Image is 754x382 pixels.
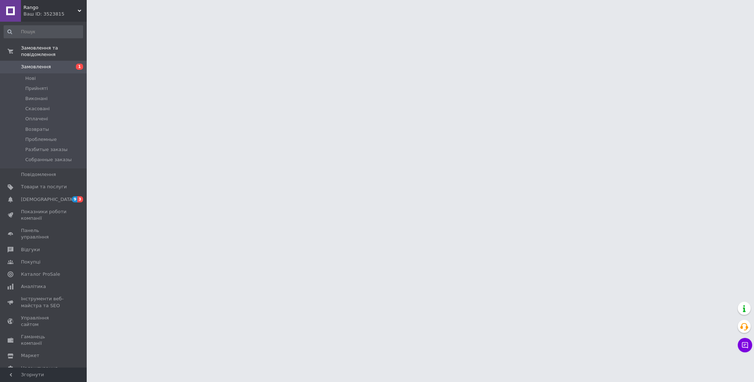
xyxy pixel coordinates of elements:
span: Rango [23,4,78,11]
span: Виконані [25,95,48,102]
span: Товари та послуги [21,184,67,190]
span: Показники роботи компанії [21,209,67,222]
span: Гаманець компанії [21,334,67,347]
span: Возвраты [25,126,49,133]
span: Управління сайтом [21,315,67,328]
span: Аналітика [21,283,46,290]
span: 3 [77,196,83,202]
span: Інструменти веб-майстра та SEO [21,296,67,309]
span: Прийняті [25,85,48,92]
span: Відгуки [21,246,40,253]
span: 1 [76,64,83,70]
span: Скасовані [25,106,50,112]
span: Повідомлення [21,171,56,178]
div: Ваш ID: 3523815 [23,11,87,17]
input: Пошук [4,25,83,38]
span: Нові [25,75,36,82]
span: Оплачені [25,116,48,122]
span: Маркет [21,352,39,359]
span: Каталог ProSale [21,271,60,278]
span: [DEMOGRAPHIC_DATA] [21,196,74,203]
span: Покупці [21,259,40,265]
span: Замовлення [21,64,51,70]
span: Замовлення та повідомлення [21,45,87,58]
span: Проблемные [25,136,57,143]
button: Чат з покупцем [738,338,752,352]
span: 9 [72,196,78,202]
span: Панель управління [21,227,67,240]
span: Разбитые заказы [25,146,68,153]
span: Собранные заказы [25,156,72,163]
span: Налаштування [21,365,58,372]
